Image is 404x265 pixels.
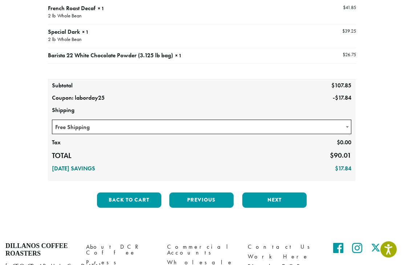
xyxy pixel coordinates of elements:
[52,120,351,134] span: Free Shipping
[343,5,346,11] span: $
[335,94,351,102] span: 17.84
[242,193,307,208] button: Next
[48,28,80,36] span: Special Dark
[86,243,156,258] a: About DCR Coffee
[330,151,334,160] span: $
[48,52,173,59] span: Barista 22 White Chocolate Powder (3.125 lb bag)
[248,243,318,252] a: Contact Us
[48,105,355,117] th: Shipping
[335,94,338,102] span: $
[48,13,56,20] p: 2 lb
[343,52,345,58] span: $
[343,52,356,58] bdi: 26.75
[48,163,218,175] th: [DATE] Savings
[335,165,338,173] span: $
[56,37,82,44] p: Whole Bean
[48,80,110,92] th: Subtotal
[110,92,355,105] td: -
[248,252,318,262] a: Work Here
[56,13,82,20] p: Whole Bean
[337,139,340,146] span: $
[331,82,351,90] bdi: 107.85
[48,37,56,44] p: 2 lb
[48,149,110,163] th: Total
[342,28,345,34] span: $
[48,137,110,149] th: Tax
[48,92,110,105] th: Coupon: laborday25
[169,193,234,208] button: Previous
[82,29,89,36] strong: × 1
[167,243,237,258] a: Commercial Accounts
[98,5,104,12] strong: × 1
[331,82,335,90] span: $
[175,53,182,59] strong: × 1
[97,193,161,208] button: Back to cart
[337,139,351,146] bdi: 0.00
[343,5,356,11] bdi: 41.85
[5,243,75,258] h4: Dillanos Coffee Roasters
[52,120,351,134] span: Free Shipping
[330,151,351,160] bdi: 90.01
[335,165,351,173] bdi: 17.84
[48,5,96,12] span: French Roast Decaf
[342,28,356,34] bdi: 39.25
